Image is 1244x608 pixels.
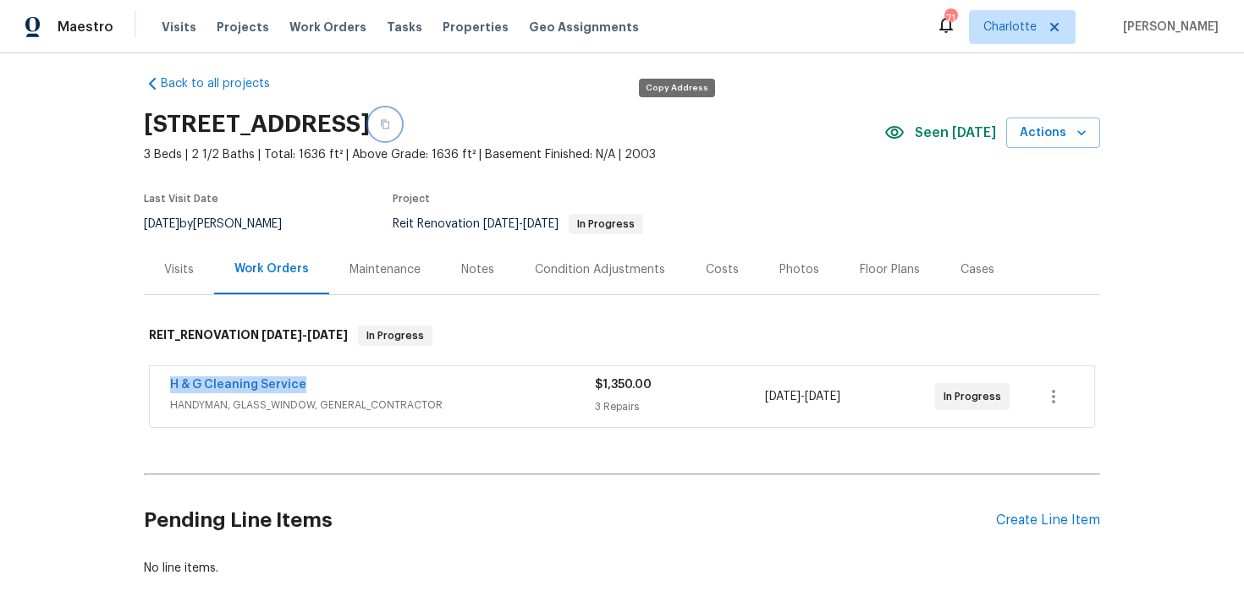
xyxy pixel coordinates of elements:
[860,261,920,278] div: Floor Plans
[996,512,1100,529] div: Create Line Item
[393,218,643,230] span: Reit Renovation
[144,146,884,163] span: 3 Beds | 2 1/2 Baths | Total: 1636 ft² | Above Grade: 1636 ft² | Basement Finished: N/A | 2003
[529,19,639,36] span: Geo Assignments
[162,19,196,36] span: Visits
[261,329,302,341] span: [DATE]
[393,194,430,204] span: Project
[535,261,665,278] div: Condition Adjustments
[765,388,840,405] span: -
[1020,123,1087,144] span: Actions
[483,218,559,230] span: -
[570,219,641,229] span: In Progress
[217,19,269,36] span: Projects
[144,309,1100,363] div: REIT_RENOVATION [DATE]-[DATE]In Progress
[483,218,519,230] span: [DATE]
[170,397,595,414] span: HANDYMAN, GLASS_WINDOW, GENERAL_CONTRACTOR
[144,116,370,133] h2: [STREET_ADDRESS]
[805,391,840,403] span: [DATE]
[443,19,509,36] span: Properties
[765,391,801,403] span: [DATE]
[461,261,494,278] div: Notes
[1116,19,1219,36] span: [PERSON_NAME]
[944,388,1008,405] span: In Progress
[58,19,113,36] span: Maestro
[983,19,1037,36] span: Charlotte
[144,75,306,92] a: Back to all projects
[944,10,956,27] div: 71
[261,329,348,341] span: -
[144,194,218,204] span: Last Visit Date
[779,261,819,278] div: Photos
[289,19,366,36] span: Work Orders
[523,218,559,230] span: [DATE]
[387,21,422,33] span: Tasks
[961,261,994,278] div: Cases
[164,261,194,278] div: Visits
[706,261,739,278] div: Costs
[307,329,348,341] span: [DATE]
[144,560,1100,577] div: No line items.
[915,124,996,141] span: Seen [DATE]
[144,218,179,230] span: [DATE]
[170,379,306,391] a: H & G Cleaning Service
[595,398,765,415] div: 3 Repairs
[149,326,348,346] h6: REIT_RENOVATION
[595,379,652,391] span: $1,350.00
[144,481,996,560] h2: Pending Line Items
[350,261,421,278] div: Maintenance
[360,327,431,344] span: In Progress
[1006,118,1100,149] button: Actions
[144,214,302,234] div: by [PERSON_NAME]
[234,260,309,277] div: Work Orders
